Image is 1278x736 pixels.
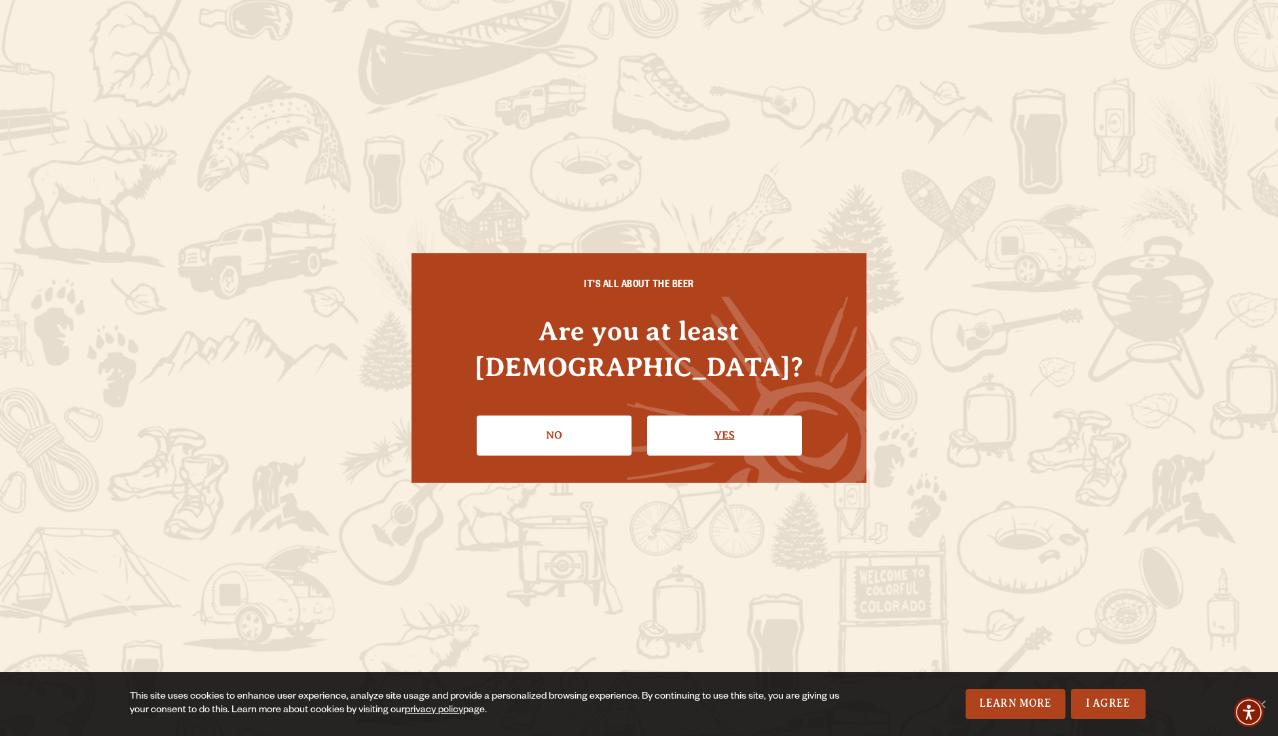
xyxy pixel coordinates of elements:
[966,689,1065,719] a: Learn More
[130,691,856,718] div: This site uses cookies to enhance user experience, analyze site usage and provide a personalized ...
[439,280,839,293] h6: IT'S ALL ABOUT THE BEER
[1071,689,1146,719] a: I Agree
[439,313,839,385] h4: Are you at least [DEMOGRAPHIC_DATA]?
[405,705,463,716] a: privacy policy
[647,416,802,455] a: Confirm I'm 21 or older
[1234,697,1264,727] div: Accessibility Menu
[477,416,632,455] a: No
